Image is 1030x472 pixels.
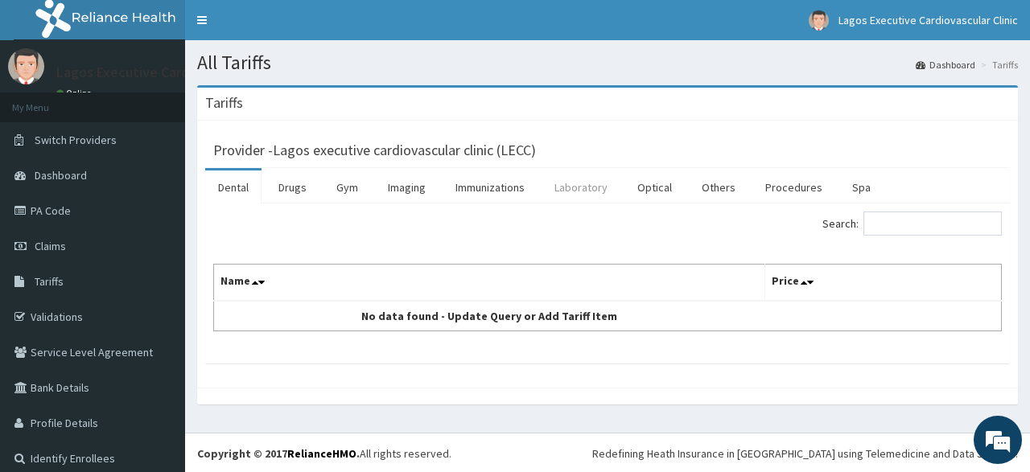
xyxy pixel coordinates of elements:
img: User Image [809,10,829,31]
img: User Image [8,48,44,84]
th: Price [765,265,1002,302]
a: Gym [323,170,371,204]
a: Imaging [375,170,439,204]
strong: Copyright © 2017 . [197,446,360,461]
li: Tariffs [977,58,1018,72]
a: Spa [839,170,884,204]
td: No data found - Update Query or Add Tariff Item [214,301,765,331]
a: Others [689,170,748,204]
h3: Provider - Lagos executive cardiovascular clinic (LECC) [213,143,536,158]
a: Online [56,88,95,99]
a: Dashboard [916,58,975,72]
a: Laboratory [542,170,620,204]
a: Procedures [752,170,835,204]
span: Tariffs [35,274,64,289]
a: Drugs [266,170,319,204]
span: Dashboard [35,168,87,183]
div: Redefining Heath Insurance in [GEOGRAPHIC_DATA] using Telemedicine and Data Science! [592,445,1018,462]
h1: All Tariffs [197,52,1018,73]
a: Optical [624,170,685,204]
a: RelianceHMO [287,446,356,461]
a: Immunizations [443,170,538,204]
p: Lagos Executive Cardiovascular Clinic [56,65,289,80]
span: Switch Providers [35,133,117,147]
h3: Tariffs [205,96,243,110]
input: Search: [863,211,1002,236]
a: Dental [205,170,262,204]
label: Search: [822,211,1002,236]
span: Lagos Executive Cardiovascular Clinic [838,13,1018,27]
span: Claims [35,239,66,253]
th: Name [214,265,765,302]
